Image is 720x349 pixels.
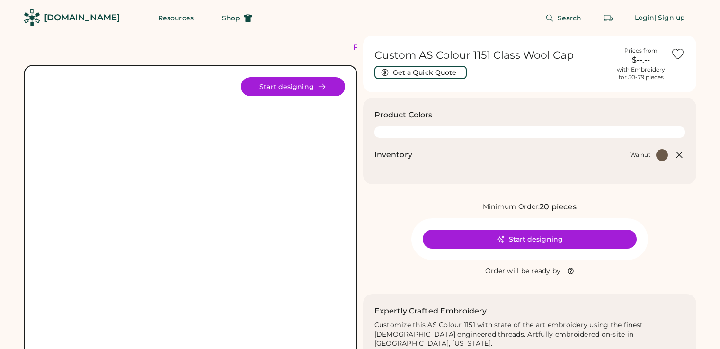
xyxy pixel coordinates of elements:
[374,321,685,349] div: Customize this AS Colour 1151 with state of the art embroidery using the finest [DEMOGRAPHIC_DATA...
[534,9,593,27] button: Search
[624,47,658,54] div: Prices from
[374,149,412,161] h2: Inventory
[374,49,612,62] h1: Custom AS Colour 1151 Class Wool Cap
[630,151,650,159] div: Walnut
[211,9,264,27] button: Shop
[483,202,540,212] div: Minimum Order:
[654,13,685,23] div: | Sign up
[241,77,345,96] button: Start designing
[635,13,655,23] div: Login
[540,201,576,213] div: 20 pieces
[353,41,435,54] div: FREE SHIPPING
[147,9,205,27] button: Resources
[617,66,665,81] div: with Embroidery for 50-79 pieces
[599,9,618,27] button: Retrieve an order
[222,15,240,21] span: Shop
[374,305,487,317] h2: Expertly Crafted Embroidery
[485,267,561,276] div: Order will be ready by
[374,66,467,79] button: Get a Quick Quote
[558,15,582,21] span: Search
[617,54,665,66] div: $--.--
[44,12,120,24] div: [DOMAIN_NAME]
[423,230,637,249] button: Start designing
[24,9,40,26] img: Rendered Logo - Screens
[374,109,433,121] h3: Product Colors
